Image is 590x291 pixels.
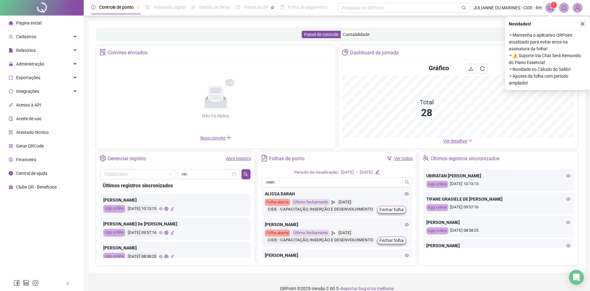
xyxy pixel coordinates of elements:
[244,5,268,10] span: Painel do DP
[509,73,586,86] span: ⚬ Ajustes da folha com período ampliado!
[170,207,174,211] span: edit
[32,280,38,286] span: instagram
[103,197,247,203] div: [PERSON_NAME]
[341,286,394,291] span: Reportar bug e/ou melhoria
[405,222,409,227] span: eye
[405,192,409,196] span: eye
[136,6,140,9] span: pushpin
[443,139,472,143] a: Ver detalhes down
[480,66,485,71] span: reload
[99,5,134,10] span: Controle de ponto
[426,227,570,234] div: [DATE] 08:58:25
[548,5,553,11] span: notification
[566,174,570,178] span: eye
[16,20,42,25] span: Página inicial
[553,3,555,7] span: 1
[23,280,29,286] span: linkedin
[9,34,13,39] span: user-add
[9,103,13,107] span: api
[164,231,168,235] span: global
[153,5,185,10] span: Admissão digital
[9,144,13,148] span: qrcode
[103,182,248,189] div: Últimos registros sincronizados
[16,48,36,53] span: Relatórios
[16,157,36,162] span: Financeiro
[426,196,570,202] div: TIFANE GRASIELE DE [PERSON_NAME]
[294,169,339,176] div: Período de visualização:
[159,255,163,259] span: eye
[426,181,448,188] div: App online
[423,155,429,161] span: team
[566,197,570,201] span: eye
[164,207,168,211] span: global
[337,230,353,237] div: [DATE]
[16,34,36,39] span: Cadastros
[331,230,335,237] span: send
[159,207,163,211] span: eye
[9,62,13,66] span: lock
[566,243,570,248] span: eye
[304,32,338,37] span: Painel de controle
[379,237,404,244] span: Fechar folha
[9,157,13,162] span: dollar
[199,5,230,10] span: Gestão de férias
[342,49,348,56] span: pie-chart
[566,220,570,225] span: eye
[191,5,195,9] span: sun
[9,185,13,189] span: gift
[269,153,304,164] div: Folhas de ponto
[350,48,399,58] div: Dashboard de jornada
[236,5,240,9] span: dashboard
[16,102,41,107] span: Acesso à API
[127,229,157,237] div: [DATE] 09:57:16
[551,2,557,8] sup: 1
[16,171,47,176] span: Central de ajuda
[387,156,392,161] span: filter
[426,242,570,249] div: [PERSON_NAME]
[509,32,586,52] span: ⚬ Mantenha o aplicativo QRPoint atualizado para evitar erros na assinatura da folha!
[341,169,354,176] div: [DATE]
[103,229,125,237] div: App online
[509,52,586,66] span: ⚬ ⚠️ Suporte Via Chat Será Removido do Plano Essencial
[473,4,542,11] span: JULIANNE OU MARINES - CIDE - RH
[405,180,410,185] span: search
[103,205,125,213] div: App online
[356,169,357,176] div: -
[9,89,13,93] span: sync
[292,230,330,237] div: Último fechamento
[265,199,290,206] div: Folha aberta
[265,252,409,259] div: [PERSON_NAME]
[103,221,247,227] div: [PERSON_NAME] De [PERSON_NAME]
[265,230,290,237] div: Folha aberta
[16,75,40,80] span: Exportações
[159,231,163,235] span: eye
[405,253,409,257] span: eye
[243,172,248,177] span: search
[429,64,449,72] h4: Gráfico
[9,75,13,80] span: export
[16,130,49,135] span: Atestado técnico
[462,6,466,10] span: search
[375,170,379,174] span: edit
[360,169,373,176] div: [DATE]
[265,190,409,197] div: ALISSA DARAH
[312,286,325,291] span: Versão
[573,3,582,12] img: 23557
[569,270,584,285] div: Open Intercom Messenger
[226,135,231,140] span: plus
[16,116,42,121] span: Aceite de uso
[145,5,150,9] span: file-done
[266,206,375,213] div: CIDE - CAPACITAÇÃO, INSERÇÃO E DESENVOLVIMENTO
[103,244,247,251] div: [PERSON_NAME]
[443,139,467,143] span: Ver detalhes
[108,48,148,58] div: Convites enviados
[509,66,586,73] span: ⚬ Novidade no Cálculo do Saldo!
[266,237,375,244] div: CIDE - CAPACITAÇÃO, INSERÇÃO E DESENVOLVIMENTO
[9,116,13,121] span: audit
[394,156,413,161] a: Ver todos
[468,139,472,143] span: down
[337,199,353,206] div: [DATE]
[16,184,57,189] span: Clube QR - Beneficios
[271,6,274,9] span: pushpin
[426,181,570,188] div: [DATE] 10:13:15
